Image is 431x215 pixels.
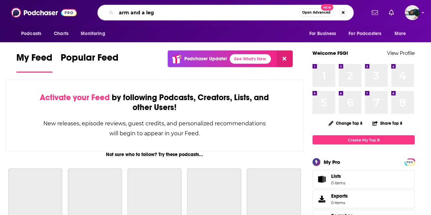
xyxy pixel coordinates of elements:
div: Not sure who to follow? Try these podcasts... [5,152,304,157]
button: open menu [76,27,114,40]
a: My Feed [16,52,52,73]
input: Search podcasts, credits, & more... [116,7,299,18]
span: Logged in as fsg.publicity [405,5,420,20]
span: For Business [309,29,336,39]
button: open menu [390,27,415,40]
span: For Podcasters [349,29,381,39]
div: Search podcasts, credits, & more... [97,5,354,20]
button: open menu [304,27,344,40]
button: open menu [16,27,50,40]
button: Change Top 8 [324,119,367,127]
div: by following Podcasts, Creators, Lists, and other Users! [40,93,269,112]
span: Open Advanced [302,11,330,14]
span: New [321,4,333,11]
button: Share Top 8 [372,117,403,130]
a: View Profile [387,50,415,56]
span: Lists [331,173,341,179]
span: PRO [405,159,414,165]
a: PRO [405,159,414,164]
a: Show notifications dropdown [369,7,381,18]
a: Lists [312,170,415,188]
span: Lists [331,173,345,179]
a: Popular Feed [61,52,119,73]
span: Charts [54,29,68,39]
a: Show notifications dropdown [386,7,397,18]
span: More [395,29,406,39]
span: Lists [315,174,328,184]
span: 0 items [331,200,348,205]
div: My Pro [324,159,340,165]
span: Podcasts [21,29,41,39]
span: Popular Feed [61,52,119,67]
a: Charts [49,27,73,40]
button: open menu [344,27,391,40]
img: Podchaser - Follow, Share and Rate Podcasts [11,6,77,19]
a: Exports [312,190,415,208]
div: New releases, episode reviews, guest credits, and personalized recommendations will begin to appe... [40,119,269,138]
span: 0 items [331,181,345,185]
button: Open AdvancedNew [299,9,334,17]
img: User Profile [405,5,420,20]
span: Monitoring [81,29,105,39]
p: Podchaser Update! [184,56,227,62]
a: Welcome FSG! [312,50,348,56]
span: My Feed [16,52,52,67]
span: Exports [331,193,348,199]
a: See What's New [230,54,271,64]
span: Exports [315,194,328,204]
button: Show profile menu [405,5,420,20]
a: Create My Top 8 [312,135,415,144]
span: Activate your Feed [40,92,110,103]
